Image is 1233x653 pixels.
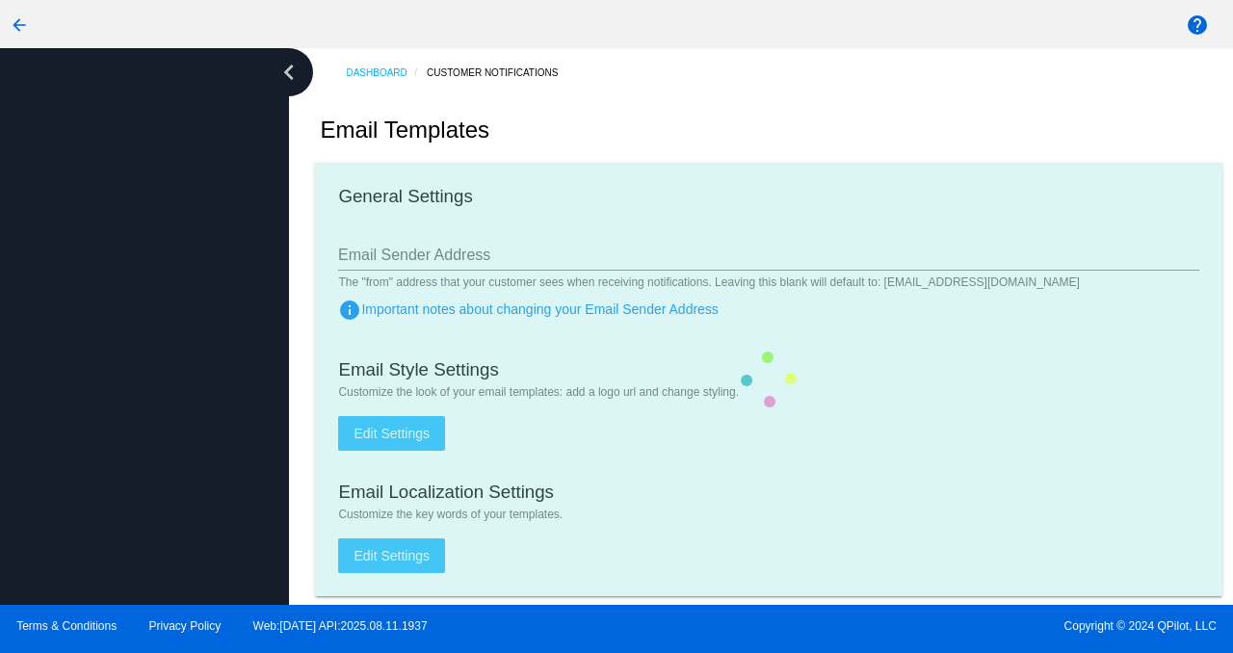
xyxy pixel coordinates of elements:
a: Dashboard [346,58,427,88]
h2: Email Templates [320,117,489,144]
a: Terms & Conditions [16,619,117,633]
i: chevron_left [274,57,304,88]
mat-icon: arrow_back [8,13,31,37]
span: Copyright © 2024 QPilot, LLC [633,619,1217,633]
a: Privacy Policy [149,619,222,633]
a: Web:[DATE] API:2025.08.11.1937 [253,619,428,633]
mat-icon: help [1186,13,1209,37]
a: Customer Notifications [427,58,575,88]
